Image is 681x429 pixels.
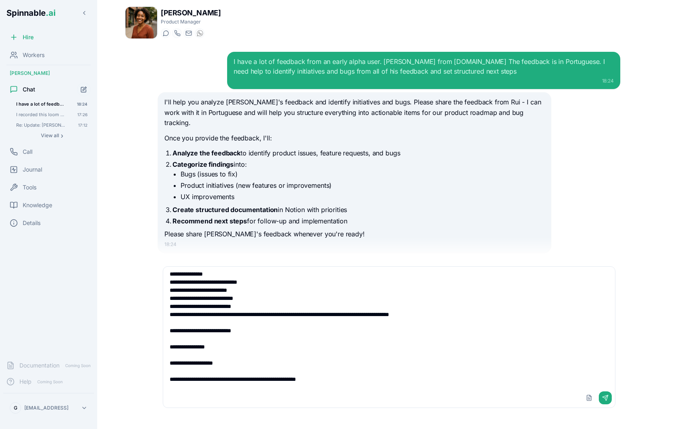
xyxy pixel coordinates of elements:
[23,183,36,191] span: Tools
[14,405,17,411] span: G
[77,112,87,117] span: 17:26
[172,205,544,214] li: in Notion with priorities
[172,28,182,38] button: Start a call with Taylor Mitchell
[63,362,93,370] span: Coming Soon
[195,28,204,38] button: WhatsApp
[126,7,157,38] img: Taylor Mitchell
[172,217,247,225] strong: Recommend next steps
[172,149,240,157] strong: Analyze the feedback
[13,131,91,140] button: Show all conversations
[77,101,87,107] span: 18:24
[24,405,68,411] p: [EMAIL_ADDRESS]
[23,148,32,156] span: Call
[172,206,278,214] strong: Create structured documentation
[181,192,544,202] li: UX improvements
[19,361,60,370] span: Documentation
[172,159,544,202] li: into:
[23,51,45,59] span: Workers
[181,169,544,179] li: Bugs (issues to fix)
[197,30,203,36] img: WhatsApp
[164,241,544,248] div: 18:24
[3,67,94,80] div: [PERSON_NAME]
[16,112,66,117] span: I recorded this loom video showed how we worked together to design the launch product roadmap. Pl...
[181,181,544,190] li: Product initiatives (new features or improvements)
[46,8,55,18] span: .ai
[161,28,170,38] button: Start a chat with Taylor Mitchell
[23,219,40,227] span: Details
[6,400,91,416] button: G[EMAIL_ADDRESS]
[234,57,613,76] div: I have a lot of feedback from an early alpha user. [PERSON_NAME] from [DOMAIN_NAME] The feedback ...
[23,85,35,93] span: Chat
[234,78,613,84] div: 18:24
[61,132,63,139] span: ›
[78,122,87,128] span: 17:12
[164,97,544,128] p: I'll help you analyze [PERSON_NAME]'s feedback and identify initiatives and bugs. Please share th...
[41,132,59,139] span: View all
[172,160,234,168] strong: Categorize findings
[172,148,544,158] li: to identify product issues, feature requests, and bugs
[16,122,67,128] span: Re: Update: Sebastião Confirms October 20th Timeline Hey Taylor please remind Fabio and Mathieu ...
[77,83,91,96] button: Start new chat
[161,19,221,25] p: Product Manager
[35,378,65,386] span: Coming Soon
[161,7,221,19] h1: [PERSON_NAME]
[172,216,544,226] li: for follow-up and implementation
[164,133,544,144] p: Once you provide the feedback, I'll:
[164,229,544,240] p: Please share [PERSON_NAME]'s feedback whenever you're ready!
[6,8,55,18] span: Spinnable
[23,166,42,174] span: Journal
[19,378,32,386] span: Help
[183,28,193,38] button: Send email to taylor.mitchell@getspinnable.ai
[23,201,52,209] span: Knowledge
[16,101,66,107] span: I have a lot of feedback from an early alpha user. Rui from Consolidador.com The feedback is in ...
[23,33,34,41] span: Hire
